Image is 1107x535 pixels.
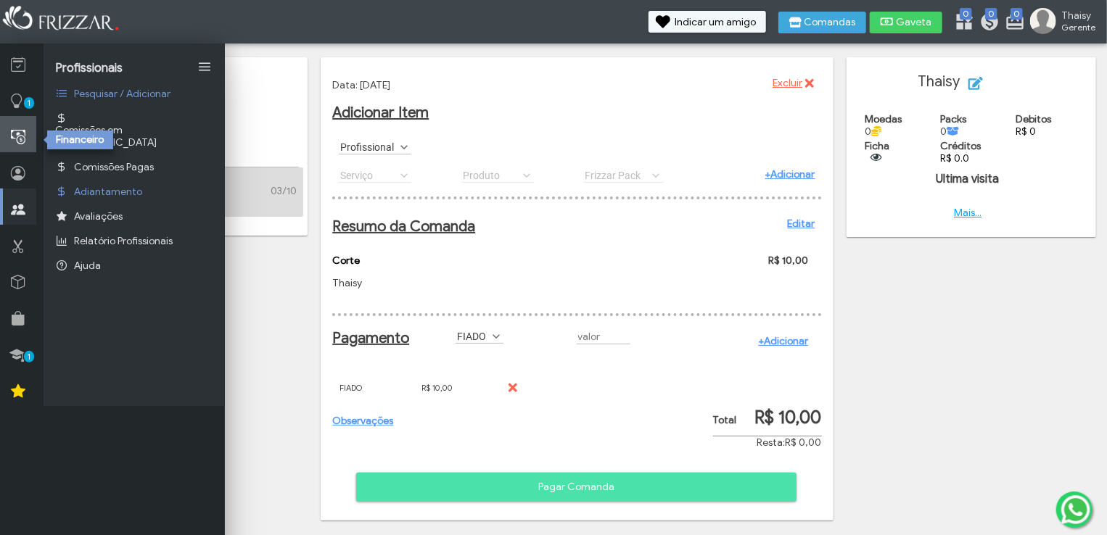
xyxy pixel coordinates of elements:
span: Pesquisar / Adicionar [74,88,170,100]
span: 0 [865,125,881,138]
span: 03/10 [271,185,297,197]
span: 0 [960,8,972,20]
span: 0 [1011,8,1023,20]
span: 1 [24,351,34,362]
span: Pagar Comanda [366,476,786,498]
span: Gaveta [896,17,932,28]
div: Financeiro [47,130,113,149]
span: Thaisy [1061,9,1095,22]
span: Total [713,414,737,426]
a: +Adicionar [765,168,815,181]
a: Adiantamento [44,179,225,204]
label: FIADO [456,329,490,343]
span: Packs [940,113,966,125]
button: Indicar um amigo [649,11,766,33]
span: Comissões Pagas [74,161,154,173]
a: Ajuda [44,253,225,278]
a: Pesquisar / Adicionar [44,81,225,106]
a: 0 [979,12,994,35]
span: Adiantamento [74,186,142,198]
p: Thaisy [332,277,607,289]
button: Comandas [778,12,866,33]
a: Thaisy Gerente [1030,8,1100,37]
a: Comissões Pagas [44,154,225,179]
td: R$ 10,00 [414,373,495,403]
span: Gerente [1061,22,1095,33]
td: FIADO [332,373,413,403]
span: 0 [985,8,997,20]
span: Avaliações [74,210,123,223]
h2: Thaisy [858,72,1085,94]
a: +Adicionar [758,335,808,347]
input: valor [577,329,630,344]
a: 0 [954,12,968,35]
span: Indicar um amigo [675,17,756,28]
img: whatsapp.png [1058,492,1093,527]
span: Profissionais [55,61,123,75]
button: Gaveta [870,12,942,33]
a: Relatório Profissionais [44,228,225,253]
span: Excluir [773,72,802,94]
span: Debitos [1016,113,1051,125]
span: Excluir [513,377,514,399]
span: R$ 10,00 [755,407,822,428]
button: Pagar Comanda [356,473,797,502]
button: Excluir [503,377,524,399]
a: Editar [788,217,815,230]
h2: Pagamento [332,329,406,347]
a: R$ 0 [1016,125,1036,138]
span: Editar [986,72,1013,94]
a: Avaliações [44,204,225,228]
span: Créditos [940,140,981,152]
a: 0 [1005,12,1019,35]
span: Corte [332,254,360,267]
a: Observações [332,415,393,427]
a: Mais... [954,207,982,219]
button: Excluir [762,72,820,94]
span: 0 [940,125,960,138]
span: R$ 10,00 [768,254,808,267]
div: Resta: [713,436,822,449]
span: Relatório Profissionais [74,235,173,247]
span: Comissões em [GEOGRAPHIC_DATA] [55,124,213,149]
span: 1 [24,97,34,109]
span: R$ 0,00 [786,436,822,449]
h2: Resumo da Comanda [332,217,815,236]
span: Moedas [865,113,902,125]
h2: Adicionar Item [332,104,821,122]
a: R$ 0.0 [940,152,969,165]
button: Editar [960,72,1024,94]
h4: Ultima visita [858,172,1078,186]
span: Comandas [804,17,856,28]
span: Ajuda [74,260,101,272]
label: Profissional [339,140,398,154]
button: ui-button [865,152,886,163]
span: Ficha [865,140,889,152]
a: Comissões em [GEOGRAPHIC_DATA] [44,106,225,154]
p: Data: [DATE] [332,79,821,91]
